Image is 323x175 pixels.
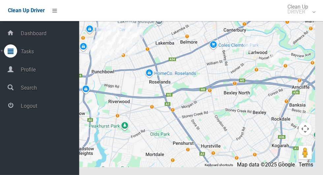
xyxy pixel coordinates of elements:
[95,42,108,58] div: 55 Columbine Avenue, PUNCHBOWL NSW 2196<br>Status : Collected<br><a href="/driver/booking/485420/...
[119,35,132,52] div: 29 Kelly Street, PUNCHBOWL NSW 2196<br>Status : AssignedToRoute<br><a href="/driver/booking/48609...
[130,21,143,38] div: 28 Wattle Street, PUNCHBOWL NSW 2196<br>Status : AssignedToRoute<br><a href="/driver/booking/4846...
[95,14,108,31] div: 303 Stacey Street, BANKSTOWN NSW 2200<br>Status : AssignedToRoute<br><a href="/driver/booking/487...
[299,161,313,168] a: Terms (opens in new tab)
[130,26,143,43] div: 2/22 Bouvardia Street, PUNCHBOWL NSW 2196<br>Status : AssignedToRoute<br><a href="/driver/booking...
[19,85,79,91] span: Search
[125,43,138,60] div: 30 Matthews Street, PUNCHBOWL NSW 2196<br>Status : Collected<br><a href="/driver/booking/484962/c...
[205,163,233,167] button: Keyboard shortcuts
[19,30,79,37] span: Dashboard
[90,37,103,53] div: 33 Daphne Avenue, BANKSTOWN NSW 2200<br>Status : Collected<br><a href="/driver/booking/485294/com...
[96,38,109,54] div: 33 Columbine Avenue, BANKSTOWN NSW 2200<br>Status : Collected<br><a href="/driver/booking/477364/...
[89,51,102,68] div: 23 Stacey Street, BANKSTOWN NSW 2200<br>Status : Collected<br><a href="/driver/booking/484351/com...
[117,29,130,45] div: 31 Catherine Street, PUNCHBOWL NSW 2196<br>Status : AssignedToRoute<br><a href="/driver/booking/4...
[19,103,79,109] span: Logout
[103,36,116,53] div: 5 Gowrie Avenue, PUNCHBOWL NSW 2196<br>Status : AssignedToRoute<br><a href="/driver/booking/48560...
[8,7,45,14] span: Clean Up Driver
[249,34,262,50] div: 74 Grove Street, EARLWOOD NSW 2206<br>Status : Collected<br><a href="/driver/booking/484915/compl...
[112,24,125,40] div: 35 Noble Avenue, PUNCHBOWL NSW 2196<br>Status : AssignedToRoute<br><a href="/driver/booking/48605...
[78,123,92,140] div: 78 Alma Road, PADSTOW NSW 2211<br>Status : Collected<br><a href="/driver/booking/485644/complete"...
[268,50,281,66] div: 7 March Place, EARLWOOD NSW 2206<br>Status : IssuesWithCollection<br><a href="/driver/booking/481...
[109,22,123,38] div: 132 Wattle Street, PUNCHBOWL NSW 2196<br>Status : AssignedToRoute<br><a href="/driver/booking/485...
[8,6,45,15] a: Clean Up Driver
[120,24,133,41] div: 69 Henry Street, PUNCHBOWL NSW 2196<br>Status : AssignedToRoute<br><a href="/driver/booking/48525...
[299,146,312,159] button: Drag Pegman onto the map to open Street View
[112,42,126,58] div: 1 Myall Street, PUNCHBOWL NSW 2196<br>Status : AssignedToRoute<br><a href="/driver/booking/477134...
[287,9,308,14] small: DRIVER
[88,38,101,54] div: 40 Daphne Avenue, BANKSTOWN NSW 2200<br>Status : Collected<br><a href="/driver/booking/485817/com...
[104,37,117,53] div: 2/10A Gowrie Avenue, PUNCHBOWL NSW 2196<br>Status : AssignedToRoute<br><a href="/driver/booking/4...
[122,37,135,53] div: 691 Punchbowl Road, PUNCHBOWL NSW 2196<br>Status : AssignedToRoute<br><a href="/driver/booking/45...
[88,41,101,57] div: 1 Marcella Street, PUNCHBOWL NSW 2196<br>Status : Collected<br><a href="/driver/booking/486584/co...
[237,161,295,168] span: Map data ©2025 Google
[129,29,142,45] div: 10 Lilac Street, PUNCHBOWL NSW 2196<br>Status : AssignedToRoute<br><a href="/driver/booking/48592...
[129,24,142,41] div: 1/34 Telopea Street, PUNCHBOWL NSW 2196<br>Status : AssignedToRoute<br><a href="/driver/booking/4...
[109,29,122,45] div: 72 Stansfield Avenue, BANKSTOWN NSW 2200<br>Status : AssignedToRoute<br><a href="/driver/booking/...
[124,31,137,47] div: 25 Acacia Avenue, PUNCHBOWL NSW 2196<br>Status : AssignedToRoute<br><a href="/driver/booking/4805...
[19,48,79,55] span: Tasks
[99,39,112,55] div: 30 Lancaster Avenue, PUNCHBOWL NSW 2196<br>Status : AssignedToRoute<br><a href="/driver/booking/4...
[94,24,107,41] div: 50 Carnation Avenue, BANKSTOWN NSW 2200<br>Status : AssignedToRoute<br><a href="/driver/booking/4...
[98,25,111,42] div: 20A Carnation Avenue, BANKSTOWN NSW 2200<br>Status : AssignedToRoute<br><a href="/driver/booking/...
[105,33,118,49] div: 5/15a Scott Street, PUNCHBOWL NSW 2196<br>Status : AssignedToRoute<br><a href="/driver/booking/48...
[99,46,112,63] div: 24 Warwick Street, PUNCHBOWL NSW 2196<br>Status : Collected<br><a href="/driver/booking/484532/co...
[102,42,115,58] div: 45 Gowrie Avenue, PUNCHBOWL NSW 2196<br>Status : AssignedToRoute<br><a href="/driver/booking/4848...
[101,26,114,43] div: 140A South Terrace, BANKSTOWN NSW 2200<br>Status : AssignedToRoute<br><a href="/driver/booking/48...
[19,67,79,73] span: Profile
[92,34,105,50] div: 1/20 Verbena Avenue, BANKSTOWN NSW 2200<br>Status : AssignedToRoute<br><a href="/driver/booking/4...
[116,32,129,48] div: 7 Catherine Street, PUNCHBOWL NSW 2196<br>Status : AssignedToRoute<br><a href="/driver/booking/48...
[105,24,119,41] div: 74 Carrisbrook Avenue, PUNCHBOWL NSW 2196<br>Status : AssignedToRoute<br><a href="/driver/booking...
[88,103,101,120] div: 97 Davies Road, PADSTOW NSW 2211<br>Status : Collected<br><a href="/driver/booking/486183/complet...
[241,39,254,55] div: 41 Pembroke Avenue, EARLWOOD NSW 2206<br>Status : Collected<br><a href="/driver/booking/481209/co...
[105,35,118,51] div: 6A Scott Street, PUNCHBOWL NSW 2196<br>Status : AssignedToRoute<br><a href="/driver/booking/48317...
[284,4,315,14] span: Clean Up
[299,122,312,135] button: Map camera controls
[104,34,117,50] div: 1/19 Scott Street, PUNCHBOWL NSW 2196<br>Status : AssignedToRoute<br><a href="/driver/booking/486...
[132,26,146,42] div: 9 Bouvardia Street, PUNCHBOWL NSW 2196<br>Status : AssignedToRoute<br><a href="/driver/booking/48...
[90,53,103,70] div: 118 Lancaster Avenue, PUNCHBOWL NSW 2196<br>Status : Collected<br><a href="/driver/booking/485885...
[93,32,106,49] div: 19 Verbena Avenue, BANKSTOWN NSW 2200<br>Status : AssignedToRoute<br><a href="/driver/booking/484...
[95,45,108,62] div: 48 Warwick Street, PUNCHBOWL NSW 2196<br>Status : Collected<br><a href="/driver/booking/484741/co...
[100,22,113,39] div: 1 Stansfield Avenue, BANKSTOWN NSW 2200<br>Status : AssignedToRoute<br><a href="/driver/booking/4...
